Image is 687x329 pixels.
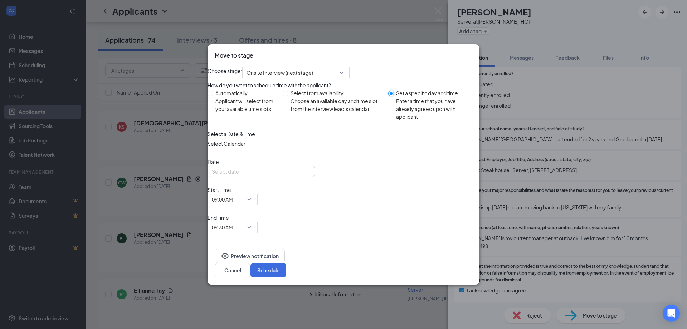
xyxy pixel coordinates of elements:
button: EyePreview notification [215,249,285,263]
span: 09:30 AM [212,222,233,233]
div: How do you want to schedule time with the applicant? [208,81,479,89]
span: Choose stage: [208,67,242,78]
div: Open Intercom Messenger [663,305,680,322]
div: Set a specific day and time [396,89,474,97]
button: Schedule [250,263,286,277]
div: Enter a time that you have already agreed upon with applicant [396,97,474,121]
span: Onsite Interview (next stage) [247,67,313,78]
svg: Eye [221,252,229,260]
span: End Time [208,214,258,222]
span: Date [208,158,479,166]
button: Cancel [215,263,250,277]
div: Select a Date & Time [208,130,479,138]
span: Start Time [208,186,258,194]
div: Applicant will select from your available time slots [215,97,277,113]
span: 09:00 AM [212,194,233,205]
input: Select date [212,168,309,175]
div: Choose an available day and time slot from the interview lead’s calendar [291,97,383,113]
div: Automatically [215,89,277,97]
h3: Move to stage [215,52,253,59]
div: Select from availability [291,89,383,97]
span: Select Calendar [208,140,479,147]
